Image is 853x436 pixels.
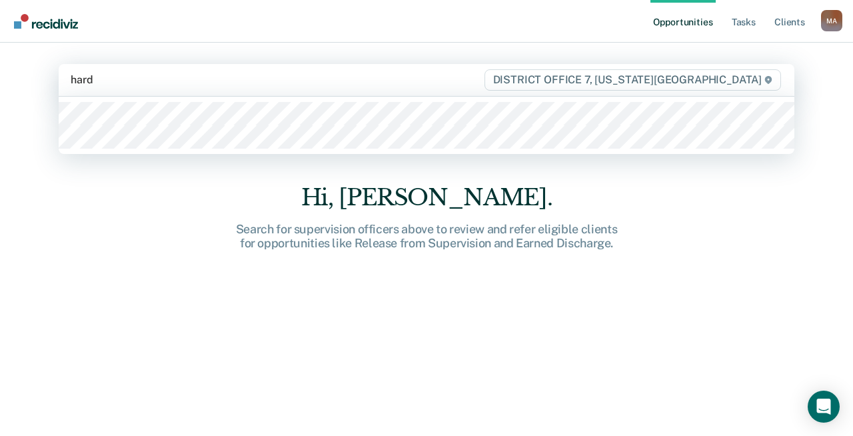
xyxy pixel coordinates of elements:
[808,391,840,423] div: Open Intercom Messenger
[213,184,640,211] div: Hi, [PERSON_NAME].
[821,10,842,31] div: M A
[14,14,78,29] img: Recidiviz
[484,69,781,91] span: DISTRICT OFFICE 7, [US_STATE][GEOGRAPHIC_DATA]
[821,10,842,31] button: Profile dropdown button
[213,222,640,251] div: Search for supervision officers above to review and refer eligible clients for opportunities like...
